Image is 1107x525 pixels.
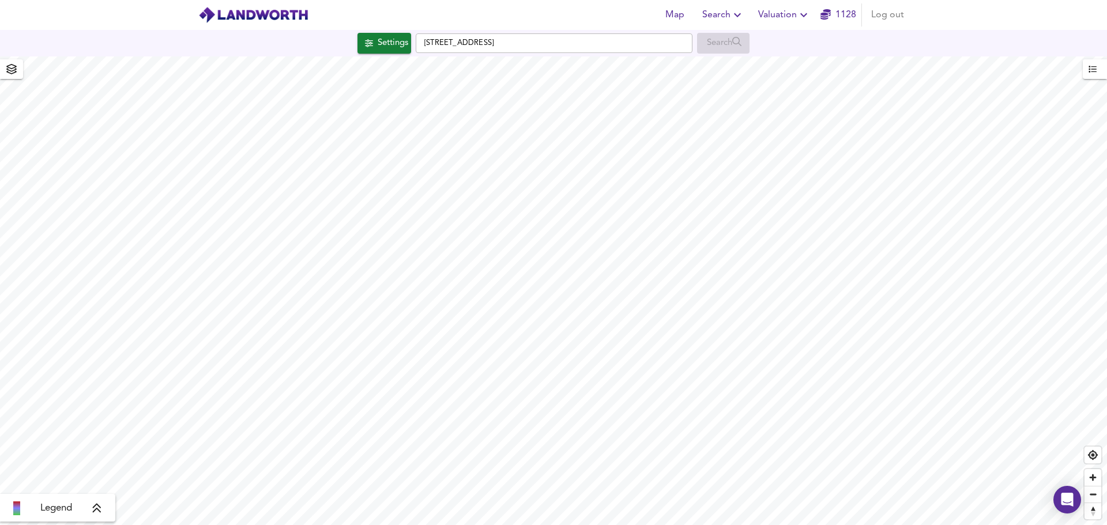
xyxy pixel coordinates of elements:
img: logo [198,6,308,24]
span: Legend [40,501,72,515]
div: Settings [378,36,408,51]
button: Zoom in [1085,469,1101,486]
a: 1128 [820,7,856,23]
button: 1128 [820,3,857,27]
button: Valuation [754,3,815,27]
span: Valuation [758,7,811,23]
button: Map [656,3,693,27]
div: Open Intercom Messenger [1053,486,1081,513]
input: Enter a location... [416,33,692,53]
button: Reset bearing to north [1085,503,1101,519]
span: Map [661,7,688,23]
button: Settings [357,33,411,54]
span: Log out [871,7,904,23]
span: Search [702,7,744,23]
span: Zoom out [1085,486,1101,503]
button: Log out [867,3,909,27]
button: Find my location [1085,447,1101,463]
div: Enable a Source before running a Search [697,33,750,54]
button: Search [698,3,749,27]
button: Zoom out [1085,486,1101,503]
